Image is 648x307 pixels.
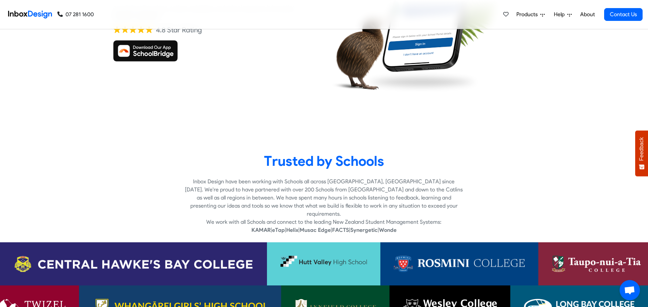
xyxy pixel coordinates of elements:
img: Central Hawkes Bay College [13,256,253,272]
img: Taupo-nui-a-Tia College [552,256,641,272]
a: Open chat [620,280,640,300]
a: About [578,8,597,21]
p: | | | | | | [185,226,463,234]
img: Download SchoolBridge App [113,40,178,62]
heading: Trusted by Schools [113,152,535,170]
button: Feedback - Show survey [635,130,648,176]
strong: Musac Edge [300,227,331,233]
img: shadow.png [362,69,482,94]
a: Help [551,8,574,21]
div: 4.8 Star Rating [156,25,202,35]
span: Products [516,10,540,19]
strong: FACTS [332,227,349,233]
span: Feedback [639,137,645,161]
p: Inbox Design have been working with Schools all across [GEOGRAPHIC_DATA], [GEOGRAPHIC_DATA] since... [185,178,463,218]
span: Help [554,10,567,19]
a: Contact Us [604,8,643,21]
strong: eTap [272,227,285,233]
strong: Helix [286,227,298,233]
strong: Wonde [379,227,397,233]
img: Rosmini College [394,256,525,272]
img: kiwi_bird.png [329,9,396,95]
strong: Synergetic [350,227,378,233]
a: 07 281 1600 [57,10,94,19]
p: We work with all Schools and connect to the leading New Zealand Student Management Systems: [185,218,463,226]
img: Hutt Valley High School [280,256,367,272]
a: Products [514,8,547,21]
strong: KAMAR [251,227,271,233]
